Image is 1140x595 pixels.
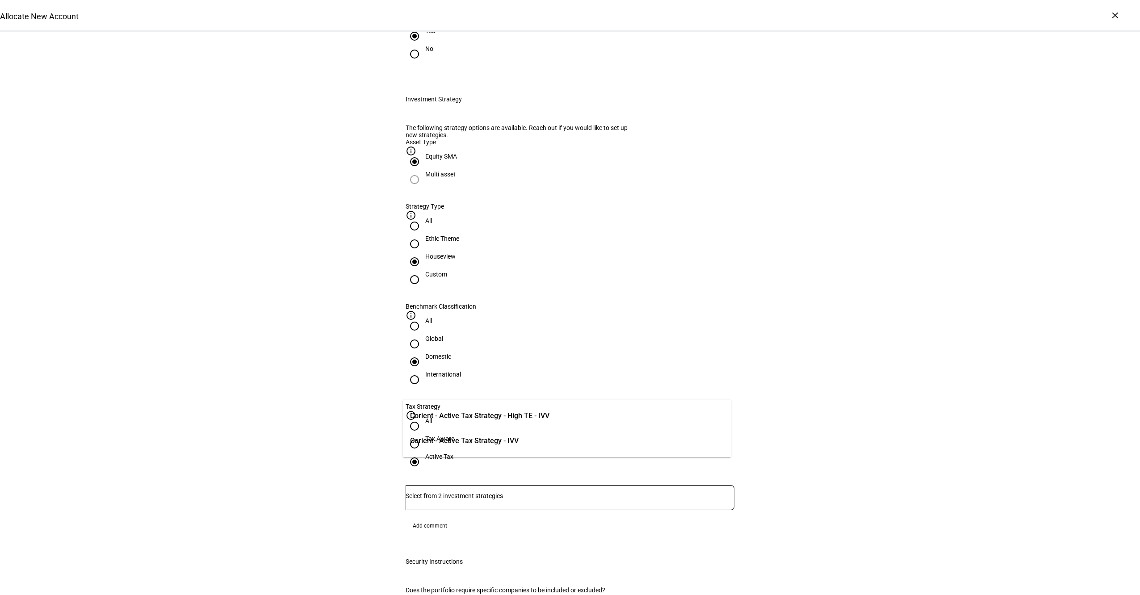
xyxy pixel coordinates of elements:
[425,317,432,324] div: All
[406,492,734,499] input: Number
[410,411,549,421] span: Corient - Active Tax Strategy - High TE - IVV
[425,335,443,342] div: Global
[406,203,734,210] div: Strategy Type
[406,558,463,565] div: Security Instructions
[425,235,459,242] div: Ethic Theme
[406,138,734,146] div: Asset Type
[406,96,462,103] div: Investment Strategy
[425,45,433,52] div: No
[410,436,519,446] span: Corient - Active Tax Strategy - IVV
[406,303,734,310] div: Benchmark Classification
[1108,8,1122,22] div: ×
[406,203,734,217] plt-strategy-filter-column-header: Strategy Type
[425,217,432,224] div: All
[425,153,457,160] div: Equity SMA
[425,371,461,378] div: International
[425,271,447,278] div: Custom
[425,253,456,260] div: Houseview
[408,404,552,427] div: Corient - Active Tax Strategy - High TE - IVV
[408,429,521,453] div: Corient - Active Tax Strategy - IVV
[406,303,734,317] plt-strategy-filter-column-header: Benchmark Classification
[406,124,636,138] div: The following strategy options are available. Reach out if you would like to set up new strategies.
[425,353,451,360] div: Domestic
[406,138,734,153] plt-strategy-filter-column-header: Asset Type
[406,587,636,594] div: Does the portfolio require specific companies to be included or excluded?
[413,519,447,533] span: Add comment
[406,210,416,221] mat-icon: info_outline
[406,519,454,533] button: Add comment
[406,146,416,156] mat-icon: info_outline
[406,310,416,321] mat-icon: info_outline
